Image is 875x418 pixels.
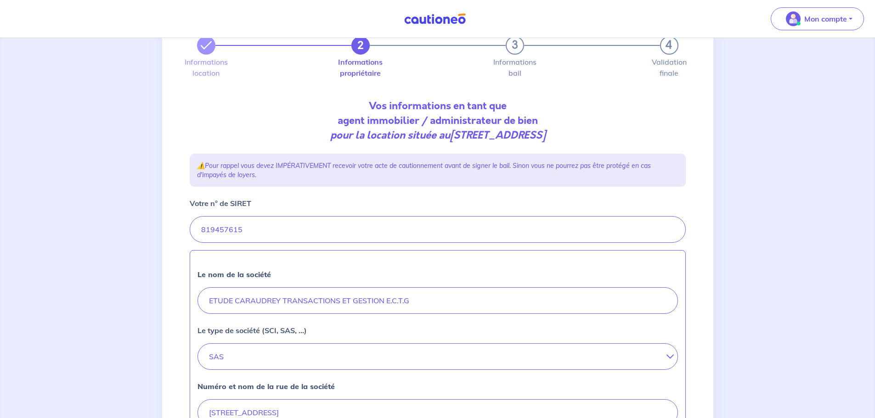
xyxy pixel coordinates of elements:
strong: Numéro et nom de la rue de la société [198,382,335,391]
label: Informations location [197,58,215,77]
button: 2 [351,36,370,55]
label: Informations propriétaire [351,58,370,77]
p: Le type de société (SCI, SAS, ...) [198,325,307,336]
img: Cautioneo [401,13,469,25]
p: Votre n° de SIRET [190,198,251,209]
strong: Le nom de la société [198,270,271,279]
p: ⚠️ [197,161,678,179]
em: Pour rappel vous devez IMPÉRATIVEMENT recevoir votre acte de cautionnement avant de signer le bai... [197,162,651,179]
label: Informations bail [506,58,524,77]
button: SAS [198,343,678,370]
label: Validation finale [660,58,678,77]
img: illu_account_valid_menu.svg [786,11,801,26]
input: Le nom de la société [198,287,678,314]
strong: [STREET_ADDRESS] [450,128,545,142]
input: Ex : 4356797535 [190,216,686,243]
p: Mon compte [804,13,847,24]
button: illu_account_valid_menu.svgMon compte [771,7,864,30]
p: Vos informations en tant que agent immobilier / administrateur de bien [190,99,686,143]
em: pour la location située au [330,128,545,142]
